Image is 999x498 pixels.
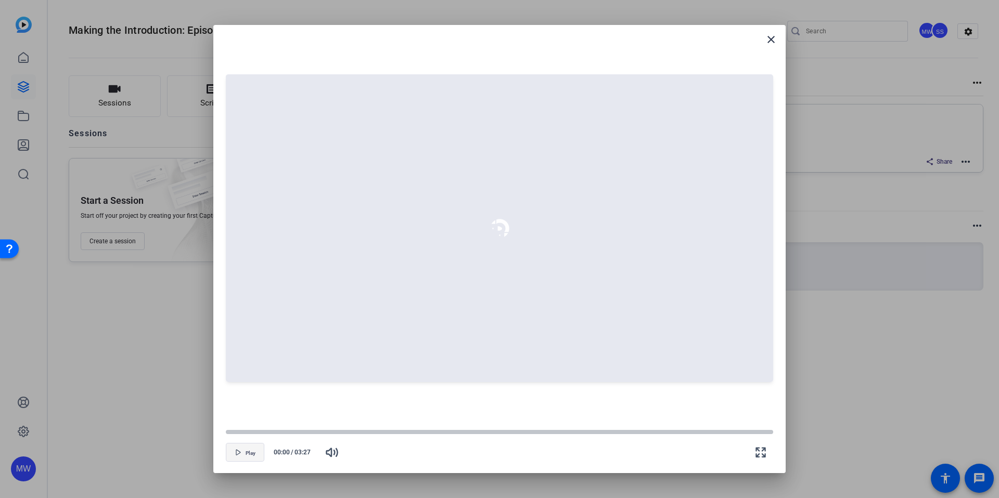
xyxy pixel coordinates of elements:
button: Mute [319,440,344,465]
span: 00:00 [268,448,290,457]
div: / [268,448,315,457]
mat-icon: close [765,33,777,46]
button: Play [226,443,264,462]
button: Fullscreen [748,440,773,465]
span: Play [246,450,255,456]
span: 03:27 [294,448,316,457]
